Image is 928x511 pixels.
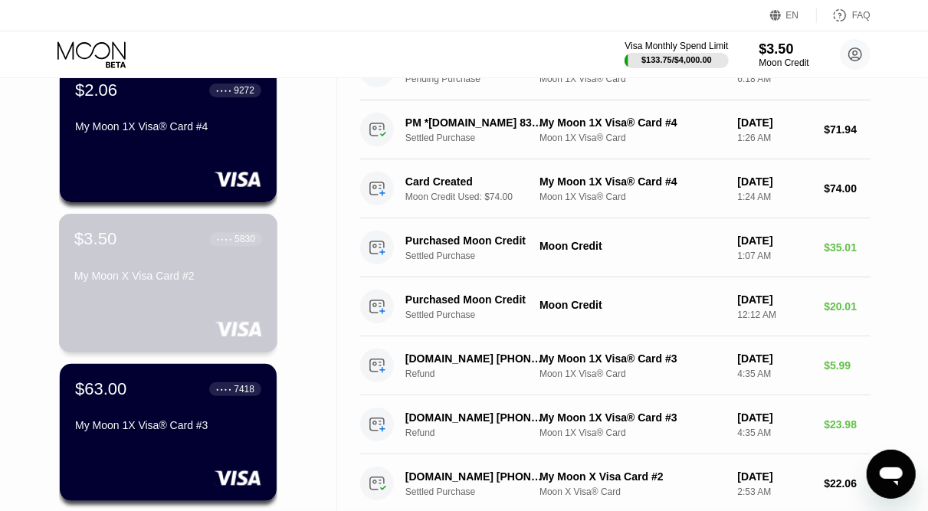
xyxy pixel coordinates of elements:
[824,300,871,313] div: $20.01
[75,419,261,431] div: My Moon 1X Visa® Card #3
[405,133,556,143] div: Settled Purchase
[539,427,725,438] div: Moon 1X Visa® Card
[360,100,871,159] div: PM *[DOMAIN_NAME] 833-2238874 USSettled PurchaseMy Moon 1X Visa® Card #4Moon 1X Visa® Card[DATE]1...
[360,159,871,218] div: Card CreatedMoon Credit Used: $74.00My Moon 1X Visa® Card #4Moon 1X Visa® Card[DATE]1:24 AM$74.00
[217,237,232,241] div: ● ● ● ●
[405,486,556,497] div: Settled Purchase
[405,175,546,188] div: Card Created
[405,234,546,247] div: Purchased Moon Credit
[737,352,812,365] div: [DATE]
[737,310,812,320] div: 12:12 AM
[737,175,812,188] div: [DATE]
[74,229,117,249] div: $3.50
[405,192,556,202] div: Moon Credit Used: $74.00
[737,133,812,143] div: 1:26 AM
[786,10,799,21] div: EN
[405,369,556,379] div: Refund
[360,336,871,395] div: [DOMAIN_NAME] [PHONE_NUMBER] USRefundMy Moon 1X Visa® Card #3Moon 1X Visa® Card[DATE]4:35 AM$5.99
[75,379,126,399] div: $63.00
[539,470,725,483] div: My Moon X Visa Card #2
[405,293,546,306] div: Purchased Moon Credit
[539,116,725,129] div: My Moon 1X Visa® Card #4
[405,74,556,84] div: Pending Purchase
[737,251,812,261] div: 1:07 AM
[74,270,262,282] div: My Moon X Visa Card #2
[625,41,728,51] div: Visa Monthly Spend Limit
[737,369,812,379] div: 4:35 AM
[75,80,117,100] div: $2.06
[824,182,871,195] div: $74.00
[817,8,871,23] div: FAQ
[759,41,809,57] div: $3.50
[539,240,725,252] div: Moon Credit
[405,427,556,438] div: Refund
[405,310,556,320] div: Settled Purchase
[539,411,725,424] div: My Moon 1X Visa® Card #3
[824,477,871,490] div: $22.06
[60,65,277,202] div: $2.06● ● ● ●9272My Moon 1X Visa® Card #4
[824,359,871,372] div: $5.99
[216,88,231,93] div: ● ● ● ●
[405,411,546,424] div: [DOMAIN_NAME] [PHONE_NUMBER] US
[737,293,812,306] div: [DATE]
[759,57,809,68] div: Moon Credit
[737,427,812,438] div: 4:35 AM
[824,241,871,254] div: $35.01
[360,395,871,454] div: [DOMAIN_NAME] [PHONE_NUMBER] USRefundMy Moon 1X Visa® Card #3Moon 1X Visa® Card[DATE]4:35 AM$23.98
[405,116,546,129] div: PM *[DOMAIN_NAME] 833-2238874 US
[737,411,812,424] div: [DATE]
[770,8,817,23] div: EN
[539,175,725,188] div: My Moon 1X Visa® Card #4
[737,116,812,129] div: [DATE]
[539,192,725,202] div: Moon 1X Visa® Card
[824,123,871,136] div: $71.94
[737,192,812,202] div: 1:24 AM
[539,133,725,143] div: Moon 1X Visa® Card
[852,10,871,21] div: FAQ
[625,41,728,68] div: Visa Monthly Spend Limit$133.75/$4,000.00
[60,215,277,352] div: $3.50● ● ● ●5830My Moon X Visa Card #2
[234,85,254,96] div: 9272
[539,74,725,84] div: Moon 1X Visa® Card
[405,352,546,365] div: [DOMAIN_NAME] [PHONE_NUMBER] US
[737,486,812,497] div: 2:53 AM
[539,486,725,497] div: Moon X Visa® Card
[867,450,916,499] iframe: Button to launch messaging window
[75,120,261,133] div: My Moon 1X Visa® Card #4
[539,352,725,365] div: My Moon 1X Visa® Card #3
[824,418,871,431] div: $23.98
[759,41,809,68] div: $3.50Moon Credit
[641,55,712,64] div: $133.75 / $4,000.00
[737,470,812,483] div: [DATE]
[360,277,871,336] div: Purchased Moon CreditSettled PurchaseMoon Credit[DATE]12:12 AM$20.01
[737,234,812,247] div: [DATE]
[234,234,255,244] div: 5830
[234,384,254,395] div: 7418
[539,299,725,311] div: Moon Credit
[539,369,725,379] div: Moon 1X Visa® Card
[405,470,546,483] div: [DOMAIN_NAME] [PHONE_NUMBER] US
[216,387,231,391] div: ● ● ● ●
[60,364,277,501] div: $63.00● ● ● ●7418My Moon 1X Visa® Card #3
[737,74,812,84] div: 6:18 AM
[405,251,556,261] div: Settled Purchase
[360,218,871,277] div: Purchased Moon CreditSettled PurchaseMoon Credit[DATE]1:07 AM$35.01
